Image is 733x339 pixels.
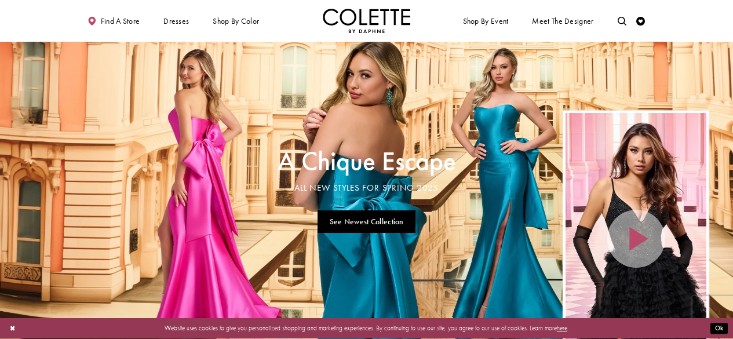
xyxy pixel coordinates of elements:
a: here [557,325,567,333]
a: Meet the designer [530,9,596,33]
span: Meet the designer [532,17,593,25]
a: Find a store [86,9,142,33]
a: Visit Home Page [323,9,411,33]
ul: Slider Links [275,207,458,237]
a: See Newest Collection A Chique Escape All New Styles For Spring 2025 [318,210,415,233]
button: Close Dialog [5,321,20,337]
span: Shop By Event [461,9,510,33]
span: Dresses [161,9,191,33]
span: Dresses [163,17,189,25]
p: Website uses cookies to give you personalized shopping and marketing experiences. By continuing t... [63,323,670,334]
a: Check Wishlist [634,9,648,33]
span: Shop by color [213,17,259,25]
span: Shop By Event [463,17,509,25]
a: Toggle search [615,9,629,33]
img: Colette by Daphne [323,9,411,33]
span: Find a store [101,17,140,25]
span: Shop by color [211,9,261,33]
button: Submit Dialog [710,323,728,334]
